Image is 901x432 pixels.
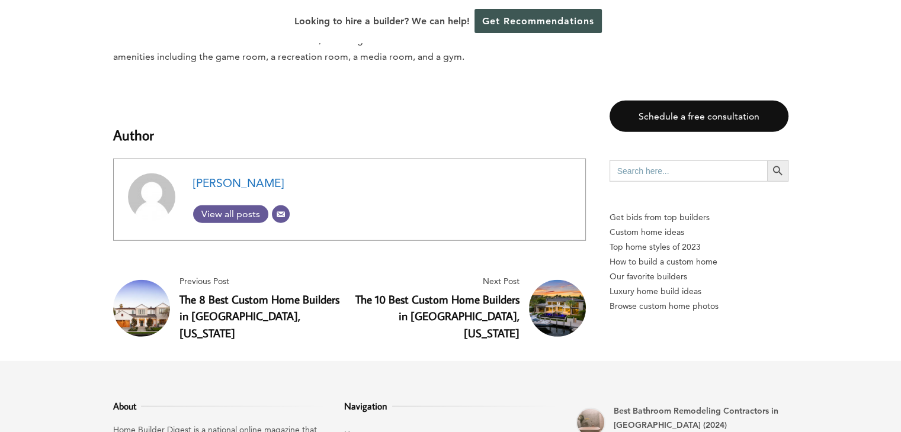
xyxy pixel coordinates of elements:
[355,292,520,341] a: The 10 Best Custom Home Builders in [GEOGRAPHIC_DATA], [US_STATE]
[771,165,784,178] svg: Search
[113,110,586,146] h3: Author
[193,205,268,223] a: View all posts
[193,208,268,220] span: View all posts
[474,9,602,33] a: Get Recommendations
[610,225,788,240] a: Custom home ideas
[344,399,557,413] h3: Navigation
[610,269,788,284] a: Our favorite builders
[674,347,887,418] iframe: Drift Widget Chat Controller
[354,274,520,289] span: Next Post
[610,240,788,254] a: Top home styles of 2023
[610,284,788,299] a: Luxury home build ideas
[610,160,767,182] input: Search here...
[272,205,290,223] a: Email
[610,299,788,314] a: Browse custom home photos
[179,292,339,341] a: The 8 Best Custom Home Builders in [GEOGRAPHIC_DATA], [US_STATE]
[610,254,788,269] a: How to build a custom home
[193,176,284,190] a: [PERSON_NAME]
[610,210,788,225] p: Get bids from top builders
[610,101,788,132] a: Schedule a free consultation
[179,274,345,289] span: Previous Post
[113,399,326,413] h3: About
[128,173,175,221] img: Adam Scharf
[614,405,778,431] a: Best Bathroom Remodeling Contractors in [GEOGRAPHIC_DATA] (2024)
